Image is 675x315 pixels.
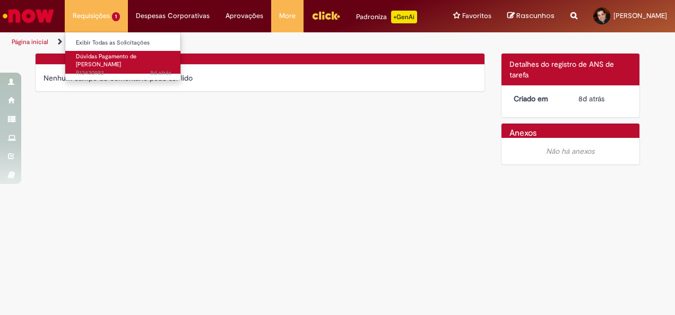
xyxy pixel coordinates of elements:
[578,94,604,103] time: 20/08/2025 09:01:56
[65,51,182,74] a: Aberto R13430982 : Dúvidas Pagamento de Salário
[613,11,667,20] span: [PERSON_NAME]
[509,59,614,80] span: Detalhes do registro de ANS de tarefa
[226,11,263,21] span: Aprovações
[76,69,171,77] span: R13430982
[509,129,536,138] h2: Anexos
[462,11,491,21] span: Favoritos
[112,12,120,21] span: 1
[578,94,604,103] span: 8d atrás
[516,11,555,21] span: Rascunhos
[150,69,171,77] time: 20/08/2025 09:01:49
[578,93,628,104] div: 20/08/2025 09:01:56
[73,11,110,21] span: Requisições
[136,11,210,21] span: Despesas Corporativas
[391,11,417,23] p: +GenAi
[65,32,181,81] ul: Requisições
[12,38,48,46] a: Página inicial
[507,11,555,21] a: Rascunhos
[546,146,594,156] em: Não há anexos
[506,93,571,104] dt: Criado em
[311,7,340,23] img: click_logo_yellow_360x200.png
[8,32,442,52] ul: Trilhas de página
[1,5,56,27] img: ServiceNow
[65,37,182,49] a: Exibir Todas as Solicitações
[356,11,417,23] div: Padroniza
[76,52,136,69] span: Dúvidas Pagamento de [PERSON_NAME]
[279,11,296,21] span: More
[150,69,171,77] span: 8d atrás
[44,73,477,83] div: Nenhum campo de comentário pode ser lido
